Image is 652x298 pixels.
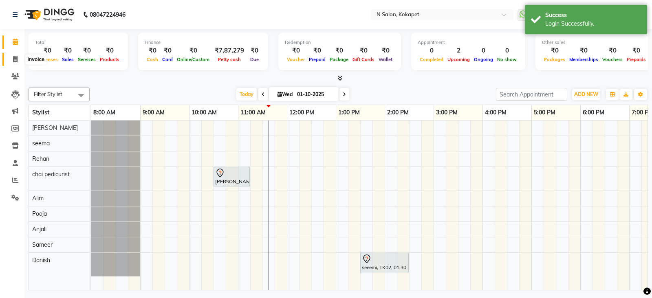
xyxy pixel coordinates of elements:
[377,46,394,55] div: ₹0
[307,57,328,62] span: Prepaid
[60,57,76,62] span: Sales
[336,107,362,118] a: 1:00 PM
[32,210,47,217] span: Pooja
[145,46,160,55] div: ₹0
[361,254,408,271] div: seeemi, TK02, 01:30 PM-02:30 PM, Women Hair Strengthening Treatment
[542,57,567,62] span: Packages
[434,107,460,118] a: 3:00 PM
[32,226,46,233] span: Anjali
[472,57,495,62] span: Ongoing
[76,57,98,62] span: Services
[418,46,445,55] div: 0
[542,46,567,55] div: ₹0
[34,91,62,97] span: Filter Stylist
[350,46,377,55] div: ₹0
[189,107,219,118] a: 10:00 AM
[238,107,268,118] a: 11:00 AM
[175,46,211,55] div: ₹0
[496,88,567,101] input: Search Appointment
[567,46,600,55] div: ₹0
[91,107,117,118] a: 8:00 AM
[600,57,625,62] span: Vouchers
[285,39,394,46] div: Redemption
[418,57,445,62] span: Completed
[98,57,121,62] span: Products
[445,46,472,55] div: 2
[495,57,519,62] span: No show
[211,46,247,55] div: ₹7,87,279
[328,46,350,55] div: ₹0
[248,57,261,62] span: Due
[32,256,50,264] span: Danish
[236,88,257,101] span: Today
[445,57,472,62] span: Upcoming
[32,124,78,131] span: [PERSON_NAME]
[247,46,262,55] div: ₹0
[160,57,175,62] span: Card
[581,107,606,118] a: 6:00 PM
[385,107,411,118] a: 2:00 PM
[141,107,167,118] a: 9:00 AM
[145,39,262,46] div: Finance
[574,91,598,97] span: ADD NEW
[287,107,316,118] a: 12:00 PM
[21,3,77,26] img: logo
[532,107,557,118] a: 5:00 PM
[214,168,249,185] div: [PERSON_NAME], TK01, 10:30 AM-11:15 AM, Bombani Manicure
[160,46,175,55] div: ₹0
[545,11,641,20] div: Success
[545,20,641,28] div: Login Successfully.
[32,109,49,116] span: Stylist
[216,57,243,62] span: Petty cash
[145,57,160,62] span: Cash
[26,55,46,65] div: Invoice
[285,46,307,55] div: ₹0
[495,46,519,55] div: 0
[32,241,53,248] span: Sameer
[285,57,307,62] span: Voucher
[32,195,44,202] span: Alim
[32,171,70,178] span: chai pedicurist
[76,46,98,55] div: ₹0
[483,107,509,118] a: 4:00 PM
[625,57,648,62] span: Prepaids
[472,46,495,55] div: 0
[90,3,126,26] b: 08047224946
[600,46,625,55] div: ₹0
[32,155,49,162] span: Rehan
[418,39,519,46] div: Appointment
[567,57,600,62] span: Memberships
[295,88,335,101] input: 2025-10-01
[32,140,50,147] span: seema
[35,46,60,55] div: ₹0
[98,46,121,55] div: ₹0
[35,39,121,46] div: Total
[625,46,648,55] div: ₹0
[275,91,295,97] span: Wed
[377,57,394,62] span: Wallet
[350,57,377,62] span: Gift Cards
[175,57,211,62] span: Online/Custom
[572,89,600,100] button: ADD NEW
[328,57,350,62] span: Package
[60,46,76,55] div: ₹0
[307,46,328,55] div: ₹0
